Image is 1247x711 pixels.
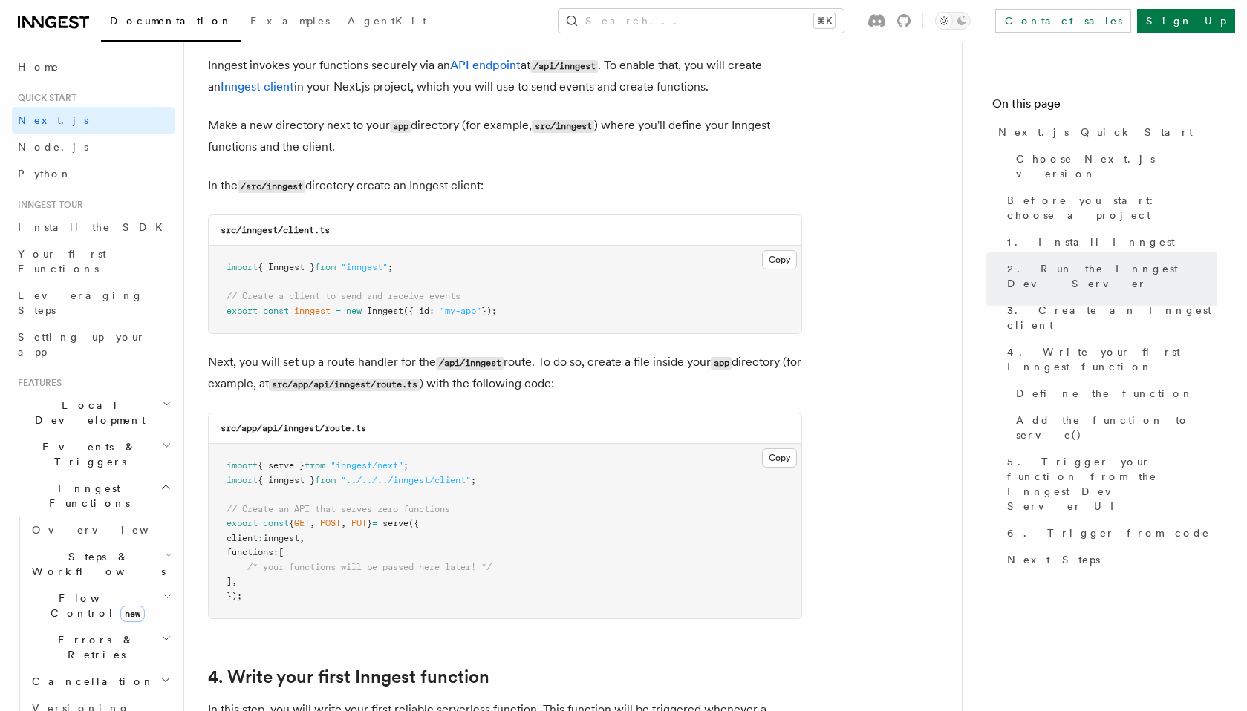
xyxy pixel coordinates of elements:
[12,53,175,80] a: Home
[26,517,175,543] a: Overview
[227,576,232,586] span: ]
[227,306,258,316] span: export
[232,576,237,586] span: ,
[341,518,346,528] span: ,
[247,562,492,572] span: /* your functions will be passed here later! */
[258,262,315,272] span: { Inngest }
[258,533,263,543] span: :
[26,626,175,668] button: Errors & Retries
[481,306,497,316] span: });
[227,547,273,557] span: functions
[471,475,476,485] span: ;
[227,460,258,471] span: import
[1001,546,1217,573] a: Next Steps
[315,475,336,485] span: from
[403,460,408,471] span: ;
[12,398,162,427] span: Local Development
[1001,448,1217,520] a: 5. Trigger your function from the Inngest Dev Server UI
[18,221,172,233] span: Install the SDK
[1007,193,1217,223] span: Before you start: choose a project
[221,79,294,94] a: Inngest client
[814,13,835,28] kbd: ⌘K
[436,357,504,370] code: /api/inngest
[351,518,367,528] span: PUT
[101,4,241,42] a: Documentation
[12,199,83,211] span: Inngest tour
[1001,229,1217,255] a: 1. Install Inngest
[12,282,175,324] a: Leveraging Steps
[120,606,145,622] span: new
[1016,151,1217,181] span: Choose Next.js version
[289,518,294,528] span: {
[269,379,420,391] code: src/app/api/inngest/route.ts
[12,481,160,511] span: Inngest Functions
[1001,338,1217,380] a: 4. Write your first Inngest function
[429,306,434,316] span: :
[1010,145,1217,187] a: Choose Next.js version
[12,439,162,469] span: Events & Triggers
[18,289,143,316] span: Leveraging Steps
[1010,380,1217,407] a: Define the function
[263,518,289,528] span: const
[26,549,166,579] span: Steps & Workflows
[294,306,331,316] span: inngest
[26,674,154,689] span: Cancellation
[227,475,258,485] span: import
[12,92,76,104] span: Quick start
[32,524,185,536] span: Overview
[110,15,232,27] span: Documentation
[208,352,802,395] p: Next, you will set up a route handler for the route. To do so, create a file inside your director...
[12,240,175,282] a: Your first Functions
[1007,454,1217,514] span: 5. Trigger your function from the Inngest Dev Server UI
[12,134,175,160] a: Node.js
[390,120,411,133] code: app
[992,119,1217,145] a: Next.js Quick Start
[1001,520,1217,546] a: 6. Trigger from code
[258,475,315,485] span: { inngest }
[440,306,481,316] span: "my-app"
[408,518,419,528] span: ({
[12,214,175,240] a: Install the SDK
[12,475,175,517] button: Inngest Functions
[221,225,330,235] code: src/inngest/client.ts
[227,291,460,301] span: // Create a client to send and receive events
[294,518,310,528] span: GET
[1007,235,1175,249] span: 1. Install Inngest
[1007,261,1217,291] span: 2. Run the Inngest Dev Server
[348,15,426,27] span: AgentKit
[208,55,802,97] p: Inngest invokes your functions securely via an at . To enable that, you will create an in your Ne...
[18,141,88,153] span: Node.js
[341,475,471,485] span: "../../../inngest/client"
[18,59,59,74] span: Home
[26,668,175,695] button: Cancellation
[12,324,175,365] a: Setting up your app
[263,533,299,543] span: inngest
[530,60,598,73] code: /api/inngest
[305,460,325,471] span: from
[227,262,258,272] span: import
[227,518,258,528] span: export
[532,120,594,133] code: src/inngest
[18,331,146,358] span: Setting up your app
[258,460,305,471] span: { serve }
[559,9,844,33] button: Search...⌘K
[762,250,797,269] button: Copy
[1007,303,1217,332] span: 3. Create an Inngest client
[263,306,289,316] span: const
[1137,9,1235,33] a: Sign Up
[26,585,175,626] button: Flow Controlnew
[341,262,388,272] span: "inngest"
[315,262,336,272] span: from
[1007,525,1210,540] span: 6. Trigger from code
[310,518,315,528] span: ,
[346,306,362,316] span: new
[26,591,163,620] span: Flow Control
[26,632,161,662] span: Errors & Retries
[1001,297,1217,338] a: 3. Create an Inngest client
[1010,407,1217,448] a: Add the function to serve()
[331,460,403,471] span: "inngest/next"
[336,306,341,316] span: =
[1016,413,1217,442] span: Add the function to serve()
[238,180,305,193] code: /src/inngest
[208,175,802,197] p: In the directory create an Inngest client:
